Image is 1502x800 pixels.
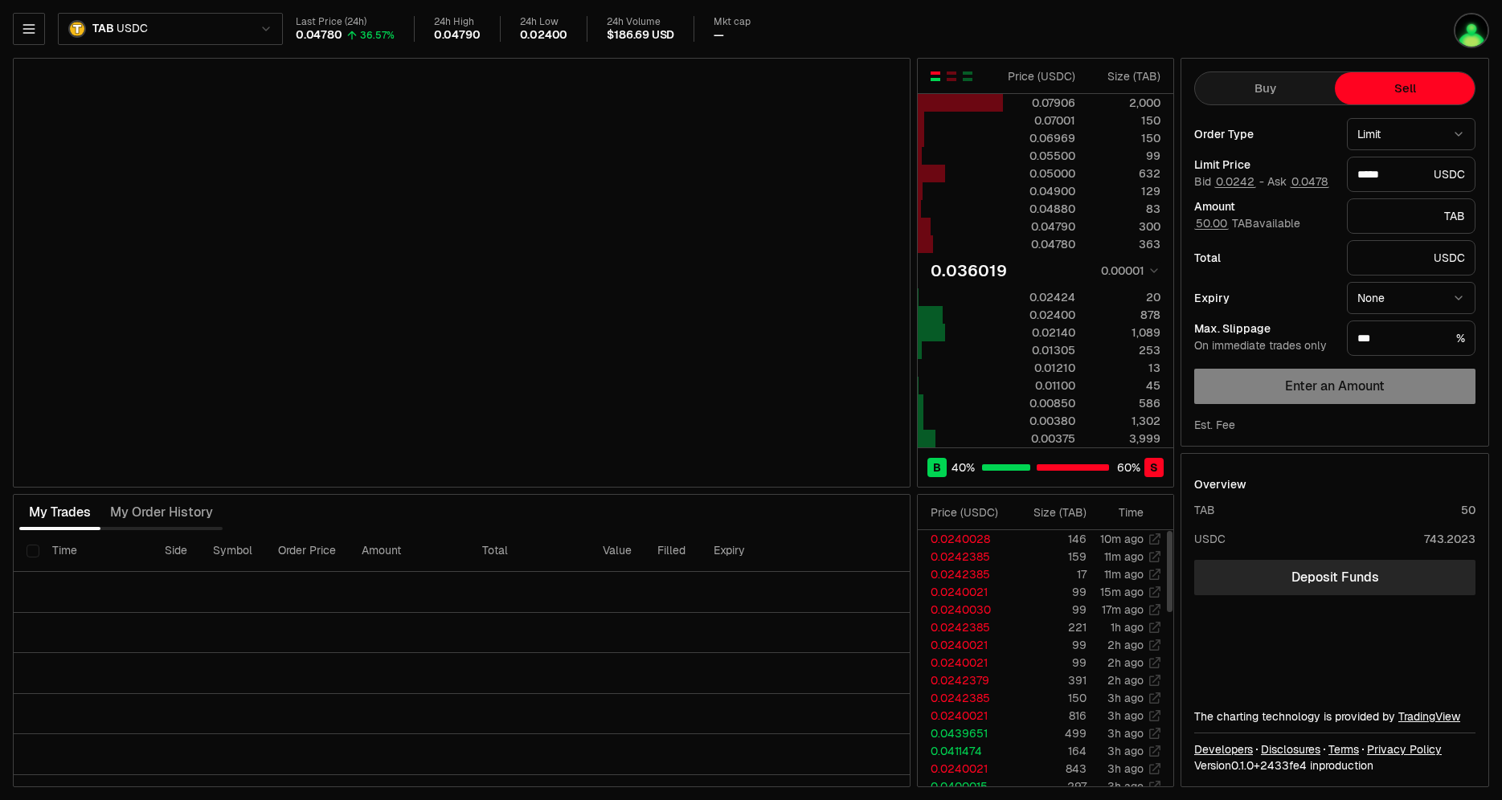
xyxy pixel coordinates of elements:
[918,724,1011,742] td: 0.0439651
[1004,68,1075,84] div: Price ( USDC )
[1194,217,1229,230] button: 50.00
[1111,620,1144,635] time: 1h ago
[1107,726,1144,741] time: 3h ago
[1089,236,1160,252] div: 363
[117,22,147,36] span: USDC
[1011,654,1087,671] td: 99
[701,530,809,572] th: Expiry
[1004,236,1075,252] div: 0.04780
[434,28,481,43] div: 0.04790
[1194,531,1226,547] div: USDC
[1011,583,1087,601] td: 99
[1089,148,1160,164] div: 99
[360,29,395,42] div: 36.57%
[1194,741,1253,757] a: Developers
[100,496,223,529] button: My Order History
[1089,395,1160,411] div: 586
[1194,201,1334,212] div: Amount
[1267,175,1329,190] span: Ask
[1011,689,1087,707] td: 150
[918,565,1011,583] td: 0.0242385
[1150,459,1158,476] span: S
[1004,165,1075,182] div: 0.05000
[1011,671,1087,689] td: 391
[1194,159,1334,170] div: Limit Price
[1194,476,1246,492] div: Overview
[1194,323,1334,334] div: Max. Slippage
[1261,741,1320,757] a: Disclosures
[1004,395,1075,411] div: 0.00850
[918,654,1011,671] td: 0.0240021
[1194,560,1475,595] a: Deposit Funds
[1102,602,1144,617] time: 17m ago
[1004,218,1075,235] div: 0.04790
[1347,282,1475,314] button: None
[918,742,1011,760] td: 0.0411474
[961,70,974,83] button: Show Buy Orders Only
[918,618,1011,636] td: 0.0242385
[1335,72,1475,104] button: Sell
[1089,112,1160,129] div: 150
[1004,431,1075,447] div: 0.00375
[520,16,568,28] div: 24h Low
[1004,112,1075,129] div: 0.07001
[1194,502,1215,518] div: TAB
[918,530,1011,548] td: 0.0240028
[1004,413,1075,429] div: 0.00380
[1089,360,1160,376] div: 13
[1004,148,1075,164] div: 0.05500
[1089,307,1160,323] div: 878
[1011,548,1087,565] td: 159
[607,16,674,28] div: 24h Volume
[1107,673,1144,688] time: 2h ago
[1347,240,1475,276] div: USDC
[92,22,113,36] span: TAB
[68,20,86,38] img: TAB.png
[265,530,349,572] th: Order Price
[931,504,1010,520] div: Price ( USDC )
[1214,175,1256,188] button: 0.0242
[1107,744,1144,758] time: 3h ago
[1194,339,1334,353] div: On immediate trades only
[1194,757,1475,773] div: Version 0.1.0 + in production
[918,583,1011,601] td: 0.0240021
[1367,741,1442,757] a: Privacy Policy
[1089,165,1160,182] div: 632
[1100,504,1144,520] div: Time
[1011,760,1087,778] td: 843
[945,70,958,83] button: Show Sell Orders Only
[1089,378,1160,394] div: 45
[1089,68,1160,84] div: Size ( TAB )
[14,59,910,487] iframe: Financial Chart
[1004,378,1075,394] div: 0.01100
[1104,549,1144,564] time: 11m ago
[1089,183,1160,199] div: 129
[1024,504,1087,520] div: Size ( TAB )
[1089,289,1160,305] div: 20
[918,707,1011,724] td: 0.0240021
[1100,585,1144,599] time: 15m ago
[918,689,1011,707] td: 0.0242385
[1398,709,1460,724] a: TradingView
[1424,531,1475,547] div: 743.2023
[1011,707,1087,724] td: 816
[714,16,751,28] div: Mkt cap
[1011,530,1087,548] td: 146
[1107,761,1144,776] time: 3h ago
[1461,502,1475,518] div: 50
[1107,779,1144,794] time: 3h ago
[1194,252,1334,263] div: Total
[296,28,342,43] div: 0.04780
[918,548,1011,565] td: 0.0242385
[1117,459,1140,476] span: 60 %
[39,530,152,572] th: Time
[1011,636,1087,654] td: 99
[1347,157,1475,192] div: USDC
[1194,175,1264,190] span: Bid -
[1089,95,1160,111] div: 2,000
[1089,130,1160,146] div: 150
[929,70,942,83] button: Show Buy and Sell Orders
[1011,601,1087,618] td: 99
[714,28,724,43] div: —
[1004,95,1075,111] div: 0.07906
